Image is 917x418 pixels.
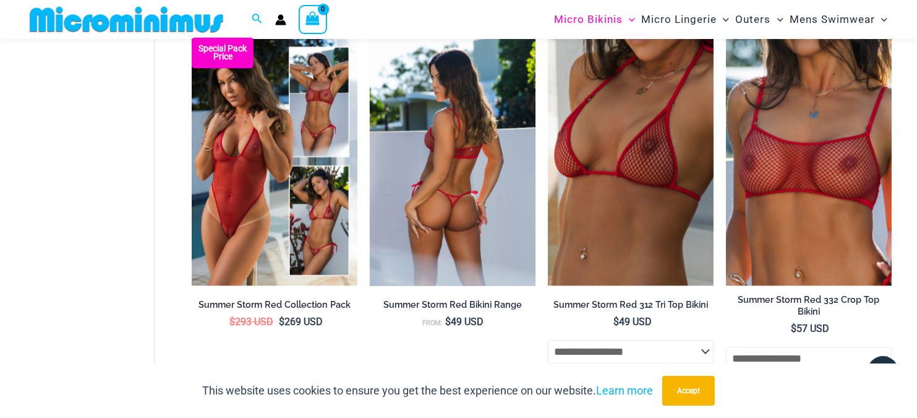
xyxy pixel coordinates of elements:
span: Mens Swimwear [790,4,875,35]
a: Learn more [596,384,653,397]
span: Menu Toggle [875,4,887,35]
a: Micro LingerieMenu ToggleMenu Toggle [638,4,732,35]
a: Summer Storm Red 332 Crop Top 01Summer Storm Red 332 Crop Top 449 Thong 03Summer Storm Red 332 Cr... [726,37,892,285]
p: This website uses cookies to ensure you get the best experience on our website. [202,381,653,400]
img: Summer Storm Red 332 Crop Top 449 Thong 03 [370,37,535,286]
h2: Summer Storm Red Bikini Range [370,299,535,311]
a: Micro BikinisMenu ToggleMenu Toggle [551,4,638,35]
a: Summer Storm Red 312 Tri Top 01Summer Storm Red 312 Tri Top 449 Thong 04Summer Storm Red 312 Tri ... [548,37,714,286]
span: $ [791,323,797,334]
span: Micro Lingerie [641,4,717,35]
b: Special Pack Price [192,45,254,61]
bdi: 57 USD [791,323,830,334]
span: $ [279,316,284,328]
h2: Summer Storm Red 332 Crop Top Bikini [726,294,892,317]
img: Summer Storm Red Collection Pack F [192,37,357,286]
button: Accept [662,376,715,406]
span: $ [613,316,619,328]
span: From: [422,319,442,327]
a: View Shopping Cart, empty [299,5,327,33]
span: Menu Toggle [771,4,783,35]
a: Search icon link [252,12,263,27]
a: Mens SwimwearMenu ToggleMenu Toggle [787,4,890,35]
bdi: 293 USD [229,316,273,328]
span: Outers [736,4,771,35]
img: Summer Storm Red 312 Tri Top 01 [548,37,714,286]
bdi: 49 USD [613,316,652,328]
a: Summer Storm Red 332 Crop Top Bikini [726,294,892,322]
span: Menu Toggle [717,4,729,35]
bdi: 269 USD [279,316,323,328]
a: Summer Storm Red 312 Tri Top Bikini [548,299,714,315]
h2: Summer Storm Red Collection Pack [192,299,357,311]
img: MM SHOP LOGO FLAT [25,6,228,33]
a: OutersMenu ToggleMenu Toggle [733,4,787,35]
bdi: 49 USD [445,316,484,328]
span: $ [229,316,235,328]
a: Summer Storm Red Collection Pack F Summer Storm Red Collection Pack BSummer Storm Red Collection ... [192,37,357,286]
span: Menu Toggle [623,4,635,35]
a: Summer Storm Red 332 Crop Top 449 Thong 02Summer Storm Red 332 Crop Top 449 Thong 03Summer Storm ... [370,37,535,286]
span: $ [445,316,451,328]
h2: Summer Storm Red 312 Tri Top Bikini [548,299,714,311]
a: Account icon link [275,14,286,25]
a: Summer Storm Red Bikini Range [370,299,535,315]
img: Summer Storm Red 332 Crop Top 01 [726,37,892,285]
nav: Site Navigation [549,2,892,37]
span: Micro Bikinis [554,4,623,35]
a: Summer Storm Red Collection Pack [192,299,357,315]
